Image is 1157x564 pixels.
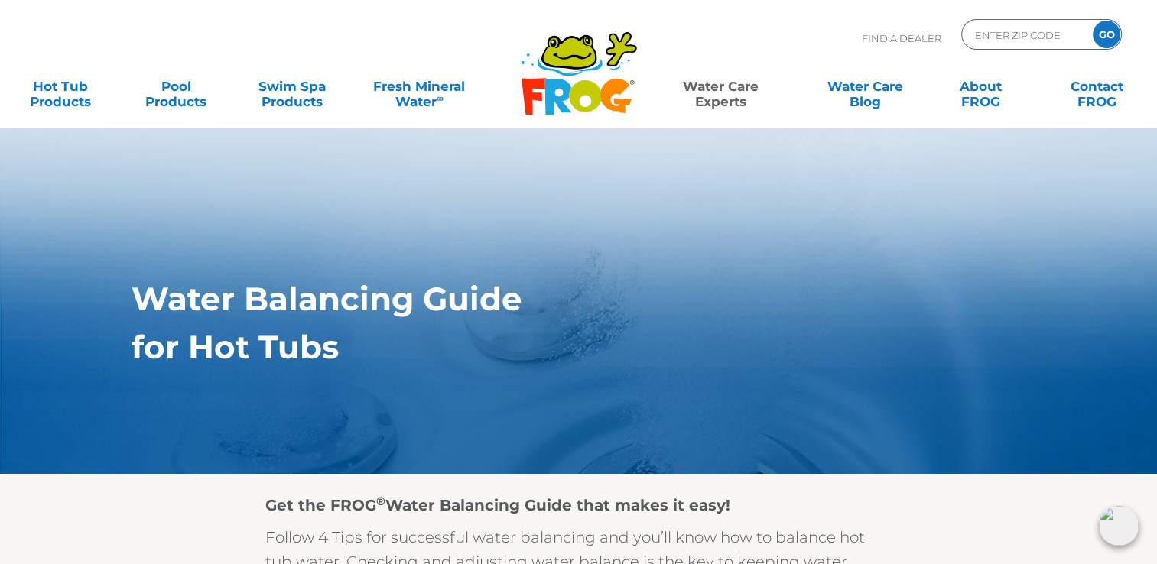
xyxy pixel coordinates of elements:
[1093,21,1120,48] input: GO
[247,71,337,102] a: Swim SpaProducts
[862,19,941,57] p: Find A Dealer
[265,496,730,514] strong: Get the FROG Water Balancing Guide that makes it easy!
[1051,71,1142,102] a: ContactFROG
[936,71,1026,102] a: AboutFROG
[132,71,222,102] a: PoolProducts
[648,71,794,102] a: Water CareExperts
[973,24,1077,46] input: Zip Code Form
[132,329,955,365] h1: for Hot Tubs
[820,71,910,102] a: Water CareBlog
[437,92,444,104] sup: ∞
[363,71,476,102] a: Fresh MineralWater∞
[1099,506,1139,546] img: openIcon
[132,280,955,317] h1: Water Balancing Guide
[376,494,385,508] sup: ®
[15,71,106,102] a: Hot TubProducts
